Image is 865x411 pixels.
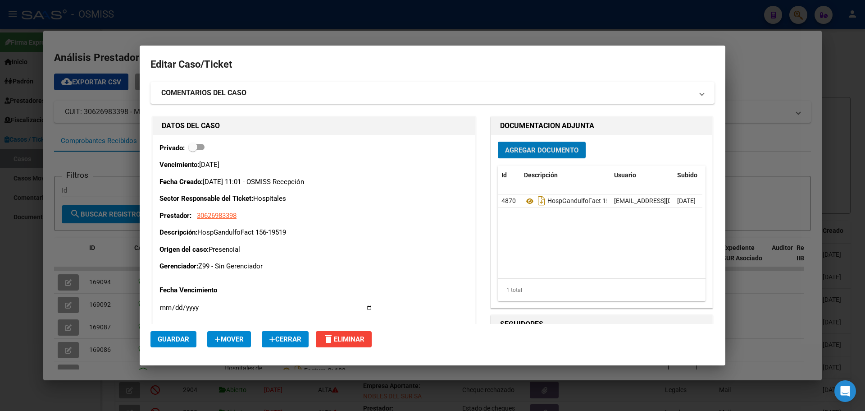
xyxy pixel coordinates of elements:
p: Z99 - Sin Gerenciador [159,261,469,272]
span: Agregar Documento [505,146,578,154]
span: Subido [677,171,697,179]
div: 4870 [501,196,517,206]
button: Mover [207,331,251,347]
strong: COMENTARIOS DEL CASO [161,88,246,98]
datatable-header-cell: Descripción [520,166,610,185]
strong: Gerenciador: [159,262,198,270]
h2: Editar Caso/Ticket [150,56,715,73]
p: Fecha Vencimiento [159,285,252,296]
p: Presencial [159,245,469,255]
button: Eliminar [316,331,372,347]
button: Agregar Documento [498,142,586,158]
strong: Descripción: [159,228,197,236]
p: [DATE] 11:01 - OSMISS Recepción [159,177,469,187]
span: Mover [214,335,244,343]
strong: Fecha Creado: [159,178,203,186]
span: 30626983398 [197,212,237,220]
datatable-header-cell: Usuario [610,166,674,185]
span: Usuario [614,171,636,179]
p: [DATE] [159,160,469,170]
span: Eliminar [323,335,364,343]
h1: DOCUMENTACION ADJUNTA [500,120,703,131]
div: Open Intercom Messenger [834,380,856,402]
mat-icon: delete [323,333,334,344]
span: [DATE] [677,197,696,204]
strong: Prestador: [159,212,191,220]
span: Descripción [524,171,558,179]
span: Guardar [158,335,189,343]
span: Cerrar [269,335,301,343]
i: Descargar documento [536,194,547,208]
span: Id [501,171,507,179]
strong: Vencimiento: [159,161,199,169]
button: Cerrar [262,331,309,347]
strong: Origen del caso: [159,245,209,254]
button: Guardar [150,331,196,347]
datatable-header-cell: Subido [674,166,719,185]
span: HospGandulfoFact 156-19519 [547,198,633,205]
span: [EMAIL_ADDRESS][DOMAIN_NAME] - Recepción OSMISS [614,197,771,204]
h1: SEGUIDORES [500,319,703,330]
p: Hospitales [159,194,469,204]
strong: DATOS DEL CASO [162,121,220,130]
strong: Privado: [159,144,185,152]
datatable-header-cell: Id [498,166,520,185]
mat-expansion-panel-header: COMENTARIOS DEL CASO [150,82,715,104]
strong: Sector Responsable del Ticket: [159,194,253,203]
p: HospGandulfoFact 156-19519 [159,227,469,238]
div: 1 total [498,279,706,301]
